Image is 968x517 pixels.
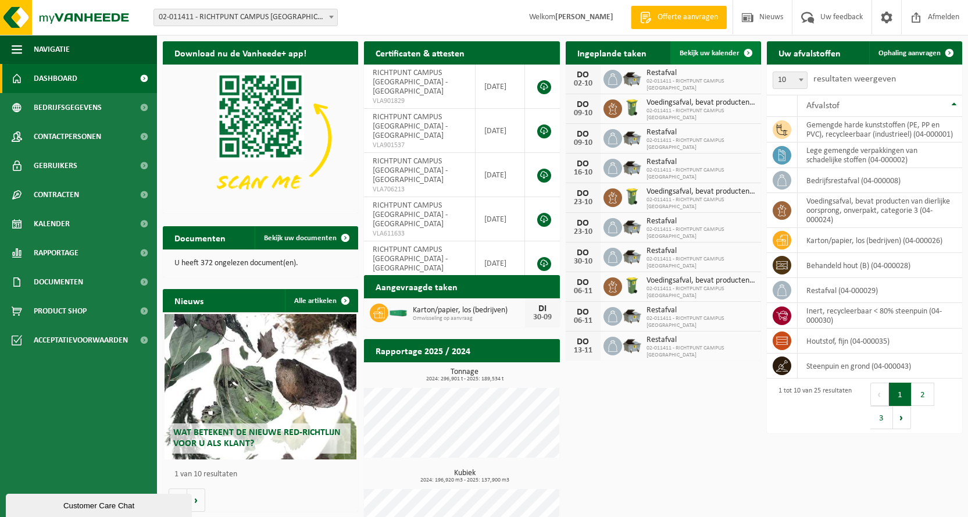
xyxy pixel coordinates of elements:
td: behandeld hout (B) (04-000028) [798,253,962,278]
span: Wat betekent de nieuwe RED-richtlijn voor u als klant? [173,428,341,448]
span: Restafval [646,69,755,78]
span: 02-011411 - RICHTPUNT CAMPUS [GEOGRAPHIC_DATA] [646,315,755,329]
span: 02-011411 - RICHTPUNT CAMPUS [GEOGRAPHIC_DATA] [646,78,755,92]
span: 10 [773,72,807,88]
span: VLA901829 [373,97,466,106]
div: 1 tot 10 van 25 resultaten [773,381,852,430]
h2: Ingeplande taken [566,41,658,64]
span: 02-011411 - RICHTPUNT CAMPUS [GEOGRAPHIC_DATA] [646,137,755,151]
div: 23-10 [571,228,595,236]
img: WB-5000-GAL-GY-01 [622,127,642,147]
p: U heeft 372 ongelezen document(en). [174,259,347,268]
h2: Nieuws [163,289,215,312]
span: RICHTPUNT CAMPUS [GEOGRAPHIC_DATA] - [GEOGRAPHIC_DATA] [373,69,448,96]
td: voedingsafval, bevat producten van dierlijke oorsprong, onverpakt, categorie 3 (04-000024) [798,193,962,228]
span: Restafval [646,128,755,137]
span: Restafval [646,247,755,256]
span: Product Shop [34,297,87,326]
span: 02-011411 - RICHTPUNT CAMPUS [GEOGRAPHIC_DATA] [646,226,755,240]
h2: Certificaten & attesten [364,41,476,64]
span: Voedingsafval, bevat producten van dierlijke oorsprong, onverpakt, categorie 3 [646,187,755,197]
span: RICHTPUNT CAMPUS [GEOGRAPHIC_DATA] - [GEOGRAPHIC_DATA] [373,113,448,140]
span: Omwisseling op aanvraag [413,315,524,322]
span: 02-011411 - RICHTPUNT CAMPUS [GEOGRAPHIC_DATA] [646,197,755,211]
a: Alle artikelen [285,289,357,312]
a: Bekijk uw kalender [670,41,760,65]
span: Gebruikers [34,151,77,180]
div: DO [571,189,595,198]
div: 30-10 [571,258,595,266]
a: Ophaling aanvragen [869,41,961,65]
span: 2024: 196,920 m3 - 2025: 137,900 m3 [370,477,559,483]
strong: [PERSON_NAME] [555,13,613,22]
div: DO [571,70,595,80]
span: Bedrijfsgegevens [34,93,102,122]
span: Dashboard [34,64,77,93]
div: 02-10 [571,80,595,88]
div: 09-10 [571,109,595,117]
h3: Tonnage [370,368,559,382]
button: 2 [912,383,934,406]
div: DO [571,130,595,139]
button: Vorige [169,489,187,512]
div: 09-10 [571,139,595,147]
div: DO [571,159,595,169]
label: resultaten weergeven [813,74,896,84]
span: 02-011411 - RICHTPUNT CAMPUS [GEOGRAPHIC_DATA] [646,345,755,359]
span: 02-011411 - RICHTPUNT CAMPUS [GEOGRAPHIC_DATA] [646,108,755,122]
span: RICHTPUNT CAMPUS [GEOGRAPHIC_DATA] - [GEOGRAPHIC_DATA] [373,201,448,229]
img: WB-5000-GAL-GY-01 [622,335,642,355]
td: [DATE] [476,197,526,241]
td: restafval (04-000029) [798,278,962,303]
span: 02-011411 - RICHTPUNT CAMPUS EEKLO - EEKLO [154,9,337,26]
span: Offerte aanvragen [655,12,721,23]
span: Acceptatievoorwaarden [34,326,128,355]
span: Kalender [34,209,70,238]
span: Voedingsafval, bevat producten van dierlijke oorsprong, onverpakt, categorie 3 [646,98,755,108]
span: VLA901537 [373,141,466,150]
div: DO [571,219,595,228]
td: [DATE] [476,65,526,109]
div: DO [571,308,595,317]
td: [DATE] [476,153,526,197]
p: 1 van 10 resultaten [174,470,352,479]
span: Bekijk uw kalender [680,49,740,57]
span: Restafval [646,158,755,167]
iframe: chat widget [6,491,194,517]
button: Volgende [187,489,205,512]
span: 02-011411 - RICHTPUNT CAMPUS [GEOGRAPHIC_DATA] [646,286,755,299]
span: Karton/papier, los (bedrijven) [413,306,524,315]
img: WB-0140-HPE-GN-50 [622,187,642,206]
span: VLA611633 [373,229,466,238]
span: RICHTPUNT CAMPUS [GEOGRAPHIC_DATA] - [GEOGRAPHIC_DATA] [373,157,448,184]
button: 1 [889,383,912,406]
a: Offerte aanvragen [631,6,727,29]
span: Restafval [646,336,755,345]
h2: Rapportage 2025 / 2024 [364,339,482,362]
img: WB-5000-GAL-GY-01 [622,68,642,88]
img: WB-5000-GAL-GY-01 [622,157,642,177]
td: [DATE] [476,109,526,153]
span: Contactpersonen [34,122,101,151]
a: Bekijk uw documenten [255,226,357,249]
span: Voedingsafval, bevat producten van dierlijke oorsprong, onverpakt, categorie 3 [646,276,755,286]
div: 23-10 [571,198,595,206]
span: Rapportage [34,238,78,268]
div: DO [571,100,595,109]
div: 30-09 [531,313,554,322]
div: 16-10 [571,169,595,177]
div: DO [571,248,595,258]
h3: Kubiek [370,469,559,483]
span: 02-011411 - RICHTPUNT CAMPUS [GEOGRAPHIC_DATA] [646,167,755,181]
img: WB-5000-GAL-GY-01 [622,216,642,236]
h2: Documenten [163,226,237,249]
span: Documenten [34,268,83,297]
img: WB-0140-HPE-GN-50 [622,276,642,295]
span: RICHTPUNT CAMPUS [GEOGRAPHIC_DATA] - [GEOGRAPHIC_DATA] [373,245,448,273]
span: Restafval [646,217,755,226]
img: Download de VHEPlus App [163,65,358,211]
td: lege gemengde verpakkingen van schadelijke stoffen (04-000002) [798,142,962,168]
div: DI [531,304,554,313]
span: Afvalstof [806,101,840,110]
